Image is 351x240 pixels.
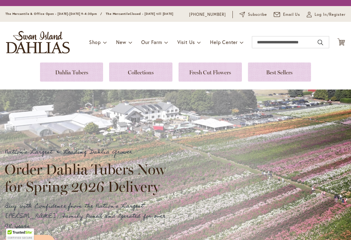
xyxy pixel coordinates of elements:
span: Log In/Register [315,12,346,18]
h2: Order Dahlia Tubers Now for Spring 2026 Delivery [5,161,171,195]
p: Buy with Confidence from the Nation's Largest [PERSON_NAME]. Family Owned and Operated for over 9... [5,201,171,231]
span: Subscribe [248,12,267,18]
span: Visit Us [177,39,195,45]
button: Search [318,38,323,47]
span: Shop [89,39,101,45]
span: Help Center [210,39,238,45]
span: Closed - [DATE] till [DATE] [130,12,173,16]
a: Log In/Register [307,12,346,18]
span: The Mercantile & Office Open - [DATE]-[DATE] 9-4:30pm / The Mercantile [5,12,130,16]
a: [PHONE_NUMBER] [189,12,226,18]
span: Email Us [283,12,300,18]
a: Subscribe [239,12,267,18]
div: TrustedSite Certified [6,228,34,240]
a: store logo [6,31,70,53]
p: Nation's Largest & Leading Dahlia Grower [5,147,171,157]
span: Our Farm [141,39,162,45]
a: Email Us [274,12,300,18]
span: New [116,39,126,45]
